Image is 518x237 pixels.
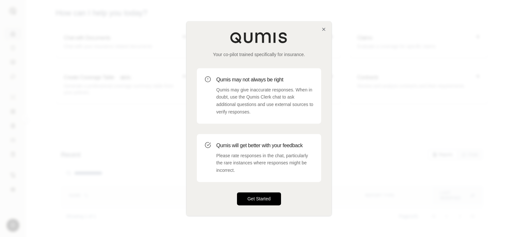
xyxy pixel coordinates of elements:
h3: Qumis may not always be right [216,76,313,84]
p: Qumis may give inaccurate responses. When in doubt, use the Qumis Clerk chat to ask additional qu... [216,86,313,116]
p: Please rate responses in the chat, particularly the rare instances where responses might be incor... [216,152,313,174]
img: Qumis Logo [230,32,288,43]
button: Get Started [237,192,281,205]
h3: Qumis will get better with your feedback [216,142,313,149]
p: Your co-pilot trained specifically for insurance. [197,51,321,58]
